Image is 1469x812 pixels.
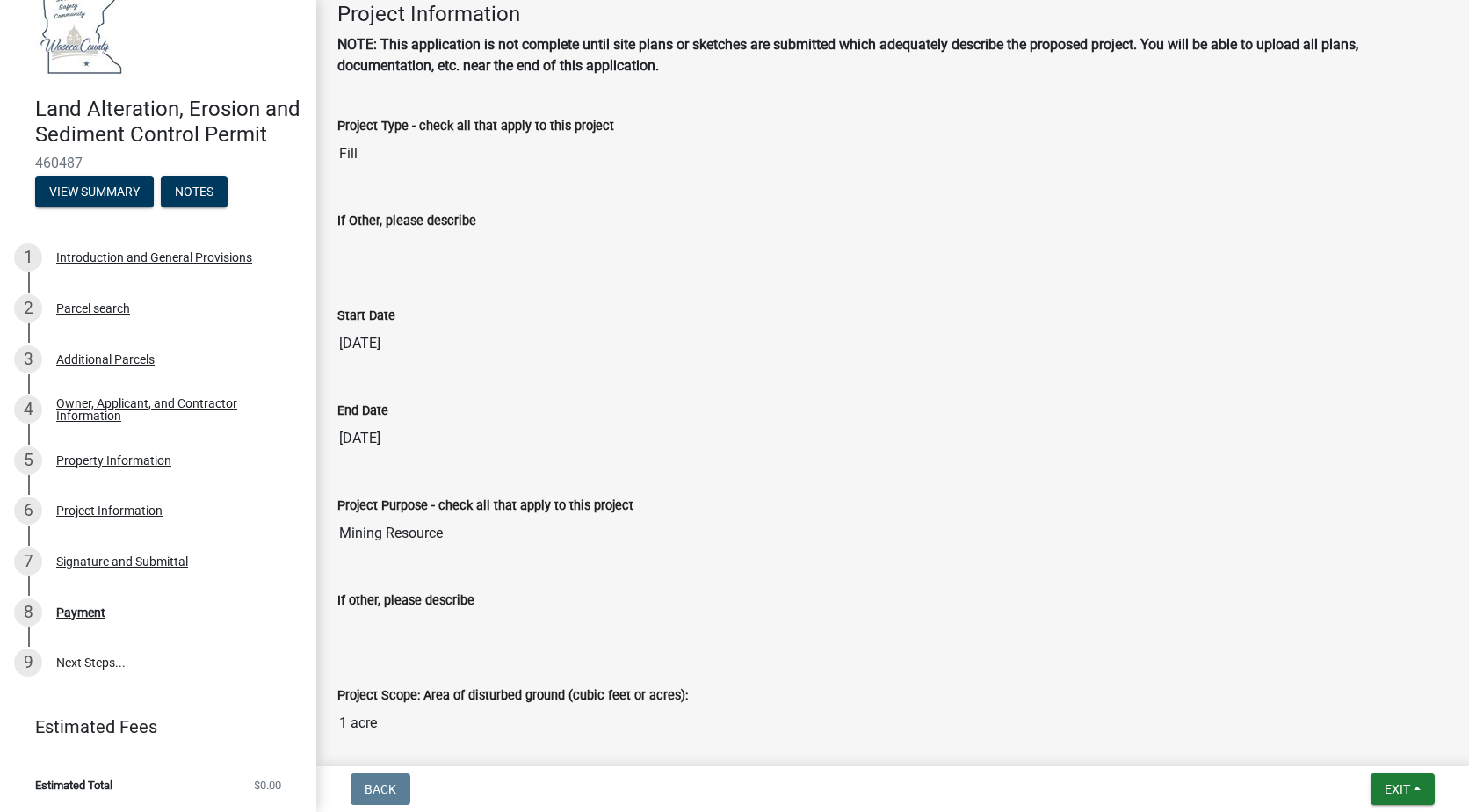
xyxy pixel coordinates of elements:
[161,176,228,207] button: Notes
[14,243,42,272] div: 1
[161,185,228,199] wm-modal-confirm: Notes
[56,302,130,315] div: Parcel search
[14,598,42,627] div: 8
[56,454,171,467] div: Property Information
[14,709,288,744] a: Estimated Fees
[254,779,281,791] span: $0.00
[35,176,154,207] button: View Summary
[35,185,154,199] wm-modal-confirm: Summary
[14,294,42,323] div: 2
[14,446,42,475] div: 5
[337,405,388,417] label: End Date
[56,397,288,422] div: Owner, Applicant, and Contractor Information
[337,2,1448,27] h4: Project Information
[35,779,112,791] span: Estimated Total
[337,310,395,323] label: Start Date
[337,120,614,133] label: Project Type - check all that apply to this project
[337,36,1358,74] strong: NOTE: This application is not complete until site plans or sketches are submitted which adequatel...
[14,497,42,525] div: 6
[337,215,476,228] label: If Other, please describe
[35,155,281,171] span: 460487
[56,251,252,264] div: Introduction and General Provisions
[56,606,105,619] div: Payment
[337,500,633,512] label: Project Purpose - check all that apply to this project
[337,595,474,607] label: If other, please describe
[56,555,188,568] div: Signature and Submittal
[1385,782,1410,796] span: Exit
[14,547,42,576] div: 7
[14,649,42,677] div: 9
[35,97,302,148] h4: Land Alteration, Erosion and Sediment Control Permit
[14,395,42,424] div: 4
[351,773,410,805] button: Back
[56,504,163,517] div: Project Information
[1371,773,1435,805] button: Exit
[14,345,42,373] div: 3
[337,690,688,702] label: Project Scope: Area of disturbed ground (cubic feet or acres):
[56,353,155,366] div: Additional Parcels
[365,782,396,796] span: Back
